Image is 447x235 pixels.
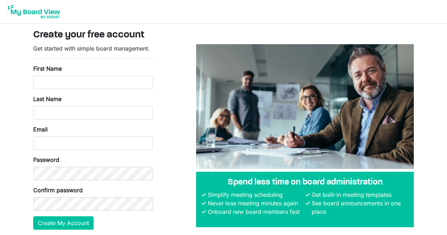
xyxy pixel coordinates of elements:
img: My Board View Logo [6,3,62,20]
li: Simplify meeting scheduling [206,190,304,199]
label: Email [33,125,48,134]
span: Get started with simple board management. [33,45,150,52]
li: Never lose meeting minutes again [206,199,304,207]
label: Confirm password [33,186,83,194]
label: Last Name [33,95,61,103]
img: A photograph of board members sitting at a table [196,44,414,169]
label: Password [33,155,59,164]
li: See board announcements in one place [310,199,408,216]
h3: Create your free account [33,29,414,41]
button: Create My Account [33,216,94,230]
label: First Name [33,64,62,73]
h4: Spend less time on board administration [202,177,408,188]
li: Get built-in meeting templates [310,190,408,199]
li: Onboard new board members fast [206,207,304,216]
